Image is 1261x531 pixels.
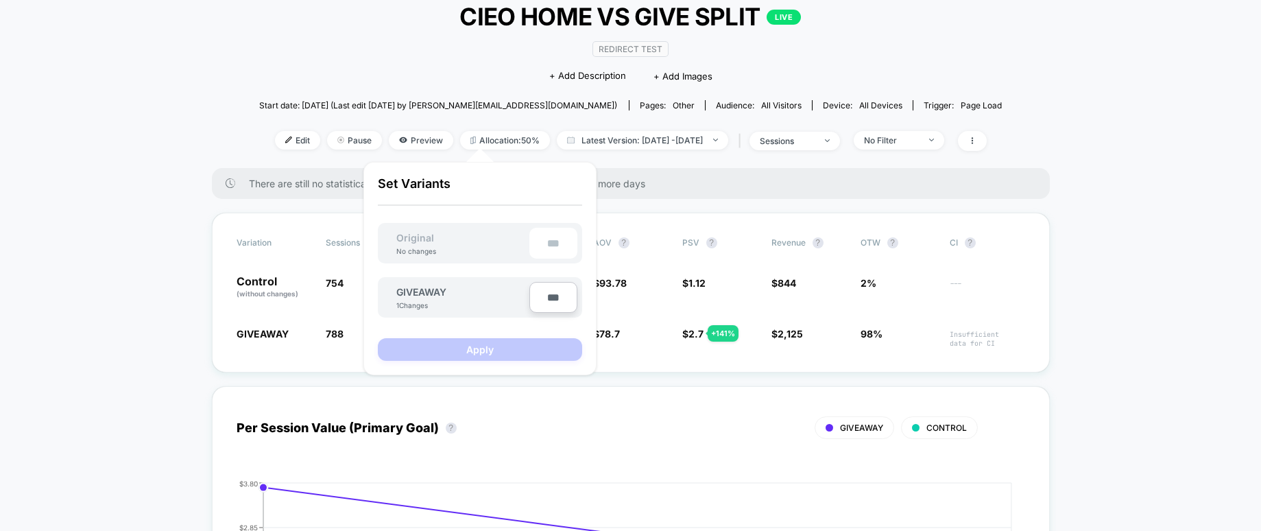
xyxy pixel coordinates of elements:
[713,139,718,141] img: end
[396,301,437,309] div: 1 Changes
[296,2,965,31] span: CIEO HOME VS GIVE SPLIT
[682,277,706,289] span: $
[326,277,344,289] span: 754
[285,137,292,143] img: edit
[716,100,802,110] div: Audience:
[389,131,453,150] span: Preview
[708,325,738,342] div: + 141 %
[470,137,476,144] img: rebalance
[249,178,1022,189] span: There are still no statistically significant results. We recommend waiting a few more days
[557,131,728,150] span: Latest Version: [DATE] - [DATE]
[778,277,796,289] span: 844
[383,247,450,255] div: No changes
[237,290,298,298] span: (without changes)
[864,135,919,145] div: No Filter
[861,237,936,248] span: OTW
[767,10,801,25] p: LIVE
[593,277,627,289] span: $
[859,100,902,110] span: all devices
[239,479,258,487] tspan: $3.80
[378,176,582,206] p: Set Variants
[682,328,704,340] span: $
[640,100,695,110] div: Pages:
[861,277,876,289] span: 2%
[761,100,802,110] span: All Visitors
[813,237,824,248] button: ?
[673,100,695,110] span: other
[653,71,712,82] span: + Add Images
[924,100,1002,110] div: Trigger:
[706,237,717,248] button: ?
[326,237,360,248] span: Sessions
[735,131,749,151] span: |
[688,328,704,340] span: 2.7
[812,100,913,110] span: Device:
[840,423,883,433] span: GIVEAWAY
[593,328,620,340] span: $
[326,328,344,340] span: 788
[771,328,803,340] span: $
[825,139,830,142] img: end
[592,41,669,57] span: Redirect Test
[275,131,320,150] span: Edit
[599,328,620,340] span: 78.7
[965,237,976,248] button: ?
[337,137,344,143] img: end
[929,139,934,141] img: end
[599,277,627,289] span: 93.78
[950,279,1025,299] span: ---
[861,328,882,340] span: 98%
[619,237,629,248] button: ?
[950,237,1025,248] span: CI
[259,100,617,110] span: Start date: [DATE] (Last edit [DATE] by [PERSON_NAME][EMAIL_ADDRESS][DOMAIN_NAME])
[237,328,289,340] span: GIVEAWAY
[237,237,312,248] span: Variation
[926,423,967,433] span: CONTROL
[460,131,550,150] span: Allocation: 50%
[239,523,258,531] tspan: $2.85
[961,100,1002,110] span: Page Load
[327,131,382,150] span: Pause
[771,237,806,248] span: Revenue
[771,277,796,289] span: $
[378,338,582,361] button: Apply
[237,276,312,299] p: Control
[567,137,575,143] img: calendar
[549,69,626,83] span: + Add Description
[778,328,803,340] span: 2,125
[688,277,706,289] span: 1.12
[760,136,815,146] div: sessions
[887,237,898,248] button: ?
[682,237,699,248] span: PSV
[446,423,457,434] button: ?
[950,330,1025,348] span: Insufficient data for CI
[383,232,448,244] span: Original
[396,286,446,298] span: GIVEAWAY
